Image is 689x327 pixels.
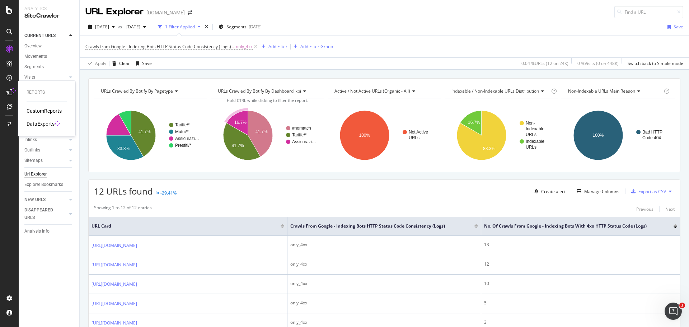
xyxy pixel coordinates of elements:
[445,104,557,167] svg: A chart.
[409,130,428,135] text: Not Active
[118,24,123,30] span: vs
[226,24,247,30] span: Segments
[24,63,44,71] div: Segments
[24,170,74,178] a: Url Explorer
[95,24,109,30] span: 2025 Jul. 31st
[450,85,550,97] h4: Indexable / Non-Indexable URLs Distribution
[27,107,62,115] a: CustomReports
[92,261,137,268] a: [URL][DOMAIN_NAME]
[24,170,47,178] div: Url Explorer
[24,228,50,235] div: Analysis Info
[484,300,677,306] div: 5
[526,121,535,126] text: Non-
[628,60,683,66] div: Switch back to Simple mode
[99,85,201,97] h4: URLs Crawled By Botify By pagetype
[94,104,206,167] svg: A chart.
[146,9,185,16] div: [DOMAIN_NAME]
[188,10,192,15] div: arrow-right-arrow-left
[268,43,287,50] div: Add Filter
[665,303,682,320] iframe: Intercom live chat
[577,60,619,66] div: 0 % Visits ( 0 on 448K )
[92,223,279,229] span: URL Card
[665,21,683,33] button: Save
[526,139,544,144] text: Indexable
[484,223,663,229] span: No. of Crawls from Google - Indexing Bots With 4xx HTTP Status Code (Logs)
[24,196,67,204] a: NEW URLS
[526,126,544,131] text: Indexable
[328,104,440,167] div: A chart.
[24,42,74,50] a: Overview
[259,42,287,51] button: Add Filter
[249,24,262,30] div: [DATE]
[232,43,235,50] span: =
[409,135,420,140] text: URLs
[216,21,264,33] button: Segments[DATE]
[123,21,149,33] button: [DATE]
[24,74,67,81] a: Visits
[231,143,244,148] text: 41.7%
[24,32,67,39] a: CURRENT URLS
[334,88,410,94] span: Active / Not Active URLs (organic - all)
[216,85,318,97] h4: URLs Crawled By Botify By dashboard_kpi
[85,58,106,69] button: Apply
[85,43,231,50] span: Crawls from Google - Indexing Bots HTTP Status Code Consistency (Logs)
[679,303,685,308] span: 1
[92,300,137,307] a: [URL][DOMAIN_NAME]
[484,242,677,248] div: 13
[24,12,74,20] div: SiteCrawler
[95,60,106,66] div: Apply
[94,205,152,213] div: Showing 1 to 12 of 12 entries
[628,186,666,197] button: Export as CSV
[614,6,683,18] input: Find a URL
[234,120,247,125] text: 16.7%
[211,104,323,167] svg: A chart.
[568,88,635,94] span: Non-Indexable URLs Main Reason
[24,206,61,221] div: DISAPPEARED URLS
[333,85,435,97] h4: Active / Not Active URLs
[24,74,35,81] div: Visits
[175,129,189,134] text: Mutui/*
[85,6,144,18] div: URL Explorer
[92,319,137,327] a: [URL][DOMAIN_NAME]
[665,206,675,212] div: Next
[625,58,683,69] button: Switch back to Simple mode
[642,130,662,135] text: Bad HTTP
[526,132,536,137] text: URLs
[203,23,210,31] div: times
[101,88,173,94] span: URLs Crawled By Botify By pagetype
[290,319,478,326] div: only_4xx
[636,205,653,213] button: Previous
[290,280,478,287] div: only_4xx
[483,146,495,151] text: 83.3%
[85,21,118,33] button: [DATE]
[175,136,199,141] text: Assicurazi…
[24,157,67,164] a: Sitemaps
[593,133,604,138] text: 100%
[451,88,539,94] span: Indexable / Non-Indexable URLs distribution
[119,60,130,66] div: Clear
[292,126,311,131] text: #nomatch
[27,120,55,127] a: DataExports
[218,88,301,94] span: URLs Crawled By Botify By dashboard_kpi
[24,32,56,39] div: CURRENT URLS
[142,60,152,66] div: Save
[290,223,464,229] span: Crawls from Google - Indexing Bots HTTP Status Code Consistency (Logs)
[24,42,42,50] div: Overview
[165,24,195,30] div: 1 Filter Applied
[24,146,40,154] div: Outlinks
[92,281,137,288] a: [URL][DOMAIN_NAME]
[290,242,478,248] div: only_4xx
[175,122,190,127] text: Tariffe/*
[24,157,43,164] div: Sitemaps
[642,135,661,140] text: Code 404
[290,300,478,306] div: only_4xx
[584,188,619,195] div: Manage Columns
[227,98,308,103] span: Hold CTRL while clicking to filter the report.
[636,206,653,212] div: Previous
[236,42,253,52] span: only_4xx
